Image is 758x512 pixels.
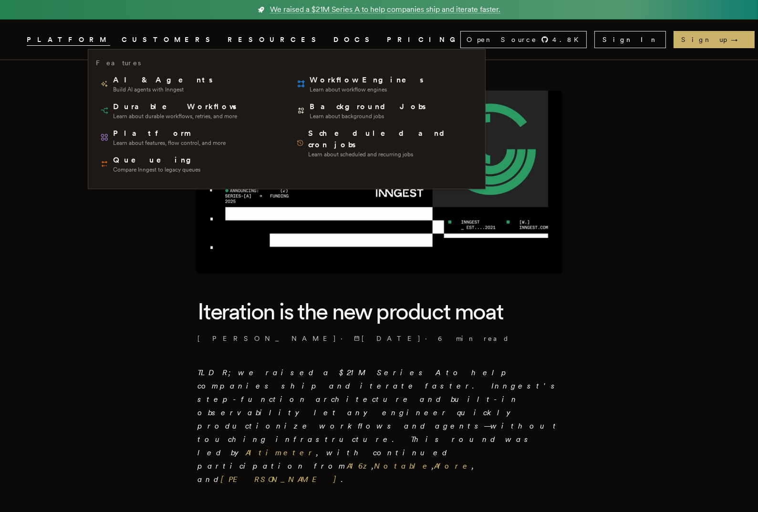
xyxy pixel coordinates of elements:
span: 6 min read [438,334,510,343]
span: Build AI agents with Inngest [113,86,214,93]
p: · · [198,334,561,343]
a: Background JobsLearn about background jobs [292,97,478,124]
button: RESOURCES [228,34,322,46]
a: Workflow EnginesLearn about workflow engines [292,71,478,97]
h1: Iteration is the new product moat [198,297,561,326]
span: Open Source [467,35,537,44]
a: AI & AgentsBuild AI agents with Inngest [96,71,281,97]
a: A16z [347,461,372,471]
h3: Features [96,57,141,69]
a: Durable WorkflowsLearn about durable workflows, retries, and more [96,97,281,124]
span: Learn about workflow engines [310,86,425,93]
span: Learn about scheduled and recurring jobs [308,151,474,158]
a: Sign In [594,31,666,48]
span: Workflow Engines [310,74,425,86]
a: Altimeter [246,448,317,457]
span: Scheduled and cron jobs [308,128,474,151]
span: Platform [113,128,226,139]
a: DOCS [333,34,375,46]
a: [PERSON_NAME] [221,475,342,484]
button: PLATFORM [27,34,110,46]
a: PRICING [387,34,460,46]
a: QueueingCompare Inngest to legacy queues [96,151,281,177]
a: [PERSON_NAME] [198,334,337,343]
a: Afore [435,461,472,471]
em: TLDR; we raised a $21M Series A to help companies ship and iterate faster. Inngest's step-functio... [198,368,561,484]
a: CUSTOMERS [122,34,216,46]
a: PlatformLearn about features, flow control, and more [96,124,281,151]
span: AI & Agents [113,74,214,86]
span: Learn about background jobs [310,113,427,120]
span: 4.8 K [552,35,584,44]
a: Sign up [674,31,755,48]
span: Learn about features, flow control, and more [113,139,226,147]
span: Background Jobs [310,101,427,113]
a: Notable [374,461,432,471]
span: Queueing [113,154,200,166]
span: Durable Workflows [113,101,238,113]
a: Scheduled and cron jobsLearn about scheduled and recurring jobs [292,124,478,162]
span: [DATE] [354,334,422,343]
span: Learn about durable workflows, retries, and more [113,113,238,120]
span: → [731,35,747,44]
span: We raised a $21M Series A to help companies ship and iterate faster. [270,4,500,15]
span: Compare Inngest to legacy queues [113,166,200,174]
